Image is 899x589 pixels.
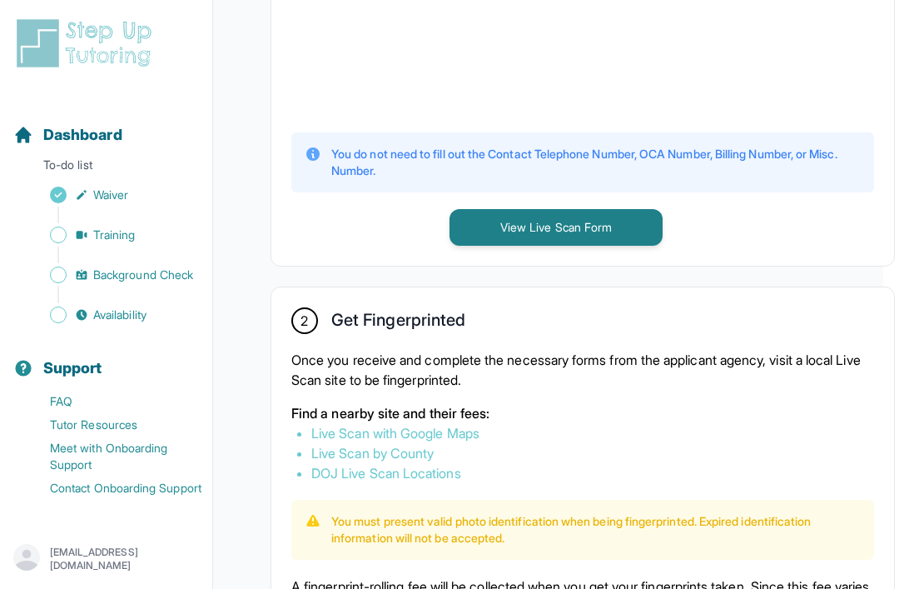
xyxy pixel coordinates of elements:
[331,310,465,337] h2: Get Fingerprinted
[93,187,128,203] span: Waiver
[449,209,663,246] button: View Live Scan Form
[7,97,206,153] button: Dashboard
[93,307,147,323] span: Availability
[311,465,461,482] a: DOJ Live Scan Locations
[7,157,206,180] p: To-do list
[93,227,136,243] span: Training
[13,437,212,477] a: Meet with Onboarding Support
[13,413,212,437] a: Tutor Resources
[300,311,308,331] span: 2
[291,403,874,423] p: Find a nearby site and their fees:
[311,425,479,442] a: Live Scan with Google Maps
[7,330,206,387] button: Support
[13,303,212,327] a: Availability
[449,218,663,235] a: View Live Scan Form
[93,267,193,283] span: Background Check
[13,223,212,247] a: Training
[13,123,122,147] a: Dashboard
[291,350,874,390] p: Once you receive and complete the necessary forms from the applicant agency, visit a local Live S...
[331,146,861,179] p: You do not need to fill out the Contact Telephone Number, OCA Number, Billing Number, or Misc. Nu...
[331,513,861,547] p: You must present valid photo identification when being fingerprinted. Expired identification info...
[13,263,212,287] a: Background Check
[43,357,102,380] span: Support
[311,445,434,462] a: Live Scan by County
[13,390,212,413] a: FAQ
[13,477,212,500] a: Contact Onboarding Support
[13,183,212,207] a: Waiver
[43,123,122,147] span: Dashboard
[50,546,199,572] p: [EMAIL_ADDRESS][DOMAIN_NAME]
[13,17,161,70] img: logo
[13,544,199,574] button: [EMAIL_ADDRESS][DOMAIN_NAME]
